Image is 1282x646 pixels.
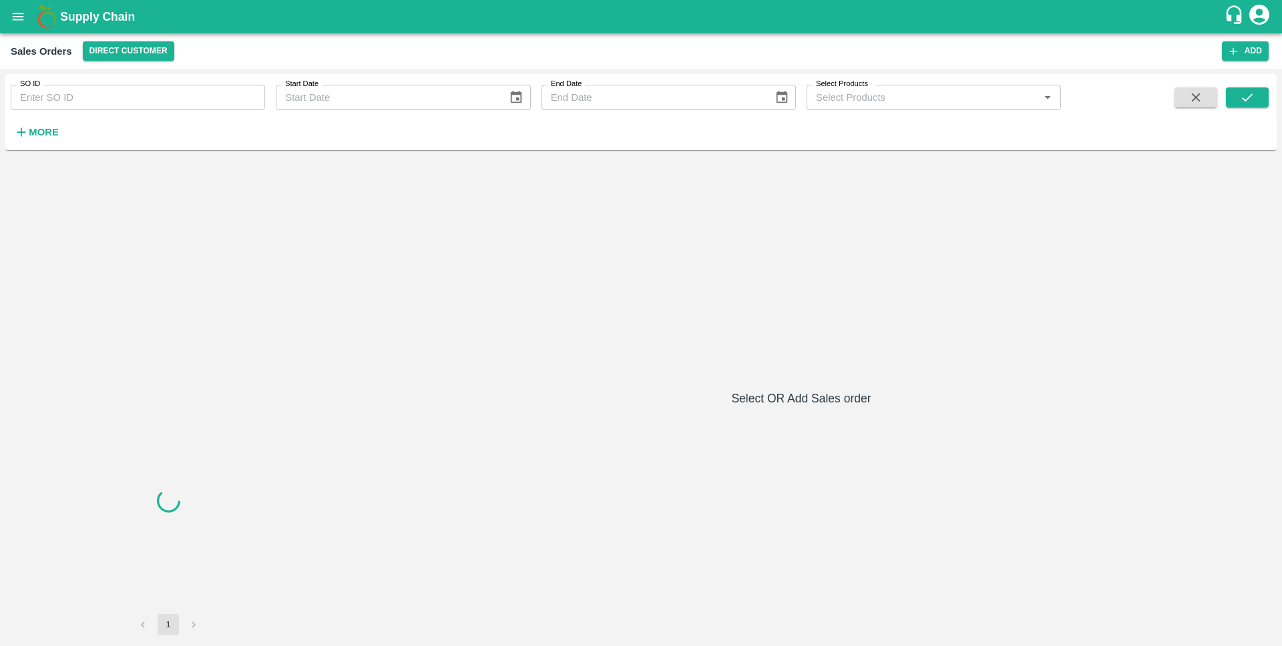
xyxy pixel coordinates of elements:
[276,85,498,110] input: Start Date
[1222,41,1269,61] button: Add
[542,85,764,110] input: End Date
[60,10,135,23] b: Supply Chain
[158,614,179,635] button: page 1
[11,43,72,60] div: Sales Orders
[331,389,1271,408] h6: Select OR Add Sales order
[130,614,206,635] nav: pagination navigation
[1247,3,1271,31] div: account of current user
[285,79,318,89] label: Start Date
[816,79,868,89] label: Select Products
[1039,89,1056,106] button: Open
[20,79,40,89] label: SO ID
[1224,5,1247,29] div: customer-support
[11,85,265,110] input: Enter SO ID
[29,127,59,137] strong: More
[60,7,1224,26] a: Supply Chain
[3,1,33,32] button: open drawer
[811,89,1035,106] input: Select Products
[11,121,62,143] button: More
[769,85,795,110] button: Choose date
[83,41,174,61] button: Select DC
[33,3,60,30] img: logo
[551,79,582,89] label: End Date
[503,85,529,110] button: Choose date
